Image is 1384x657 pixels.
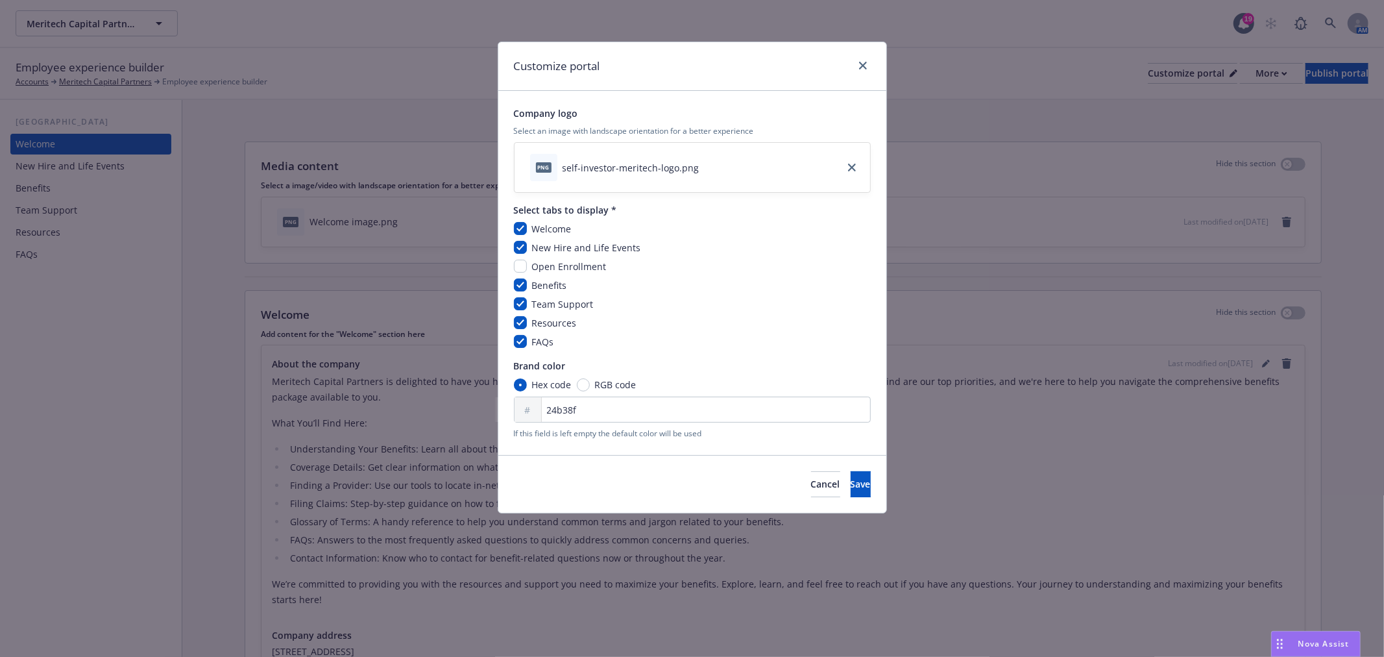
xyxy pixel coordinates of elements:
span: FAQs [532,336,554,348]
button: Nova Assist [1271,631,1361,657]
a: close [855,58,871,73]
span: Save [851,478,871,490]
span: Nova Assist [1298,638,1350,649]
span: New Hire and Life Events [532,242,641,254]
span: Benefits [532,279,567,291]
span: Select tabs to display * [514,203,871,217]
span: # [525,403,531,417]
button: Save [851,471,871,497]
span: Welcome [532,223,572,235]
input: Hex code [514,378,527,391]
div: self-investor-meritech-logo.png [563,161,699,175]
span: Resources [532,317,577,329]
span: If this field is left empty the default color will be used [514,428,871,440]
span: Open Enrollment [532,260,607,273]
div: Drag to move [1272,632,1288,656]
button: Cancel [811,471,840,497]
input: RGB code [577,378,590,391]
span: RGB code [595,378,637,391]
span: Brand color [514,359,871,373]
span: Team Support [532,298,594,310]
span: Cancel [811,478,840,490]
span: Hex code [532,378,572,391]
button: download file [705,161,715,175]
span: Company logo [514,106,871,120]
h1: Customize portal [514,58,600,75]
input: FFFFFF [514,397,871,423]
a: close [844,160,860,175]
span: png [536,162,552,172]
span: Select an image with landscape orientation for a better experience [514,125,871,137]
